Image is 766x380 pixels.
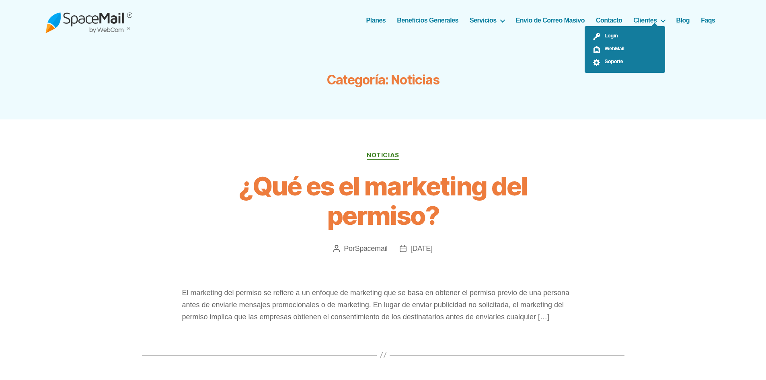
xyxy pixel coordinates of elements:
[633,16,665,24] a: Clientes
[596,16,622,24] a: Contacto
[601,58,623,64] span: Soporte
[585,56,665,69] a: Soporte
[516,16,585,24] a: Envío de Correo Masivo
[238,170,527,231] a: ¿Qué es el marketing del permiso?
[585,30,665,43] a: Login
[182,287,584,323] p: El marketing del permiso se refiere a un enfoque de marketing que se basa en obtener el permiso p...
[366,16,386,24] a: Planes
[701,16,715,24] a: Faqs
[355,244,387,253] a: Spacemail
[676,16,690,24] a: Blog
[344,242,387,255] span: Por
[45,7,132,33] img: Spacemail
[367,152,399,160] a: Noticias
[371,16,721,24] nav: Horizontal
[327,72,388,88] span: Categoría:
[585,43,665,56] a: WebMail
[411,244,433,253] a: [DATE]
[397,16,458,24] a: Beneficios Generales
[391,72,439,88] span: Noticias
[470,16,505,24] a: Servicios
[601,33,618,39] span: Login
[601,45,624,51] span: WebMail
